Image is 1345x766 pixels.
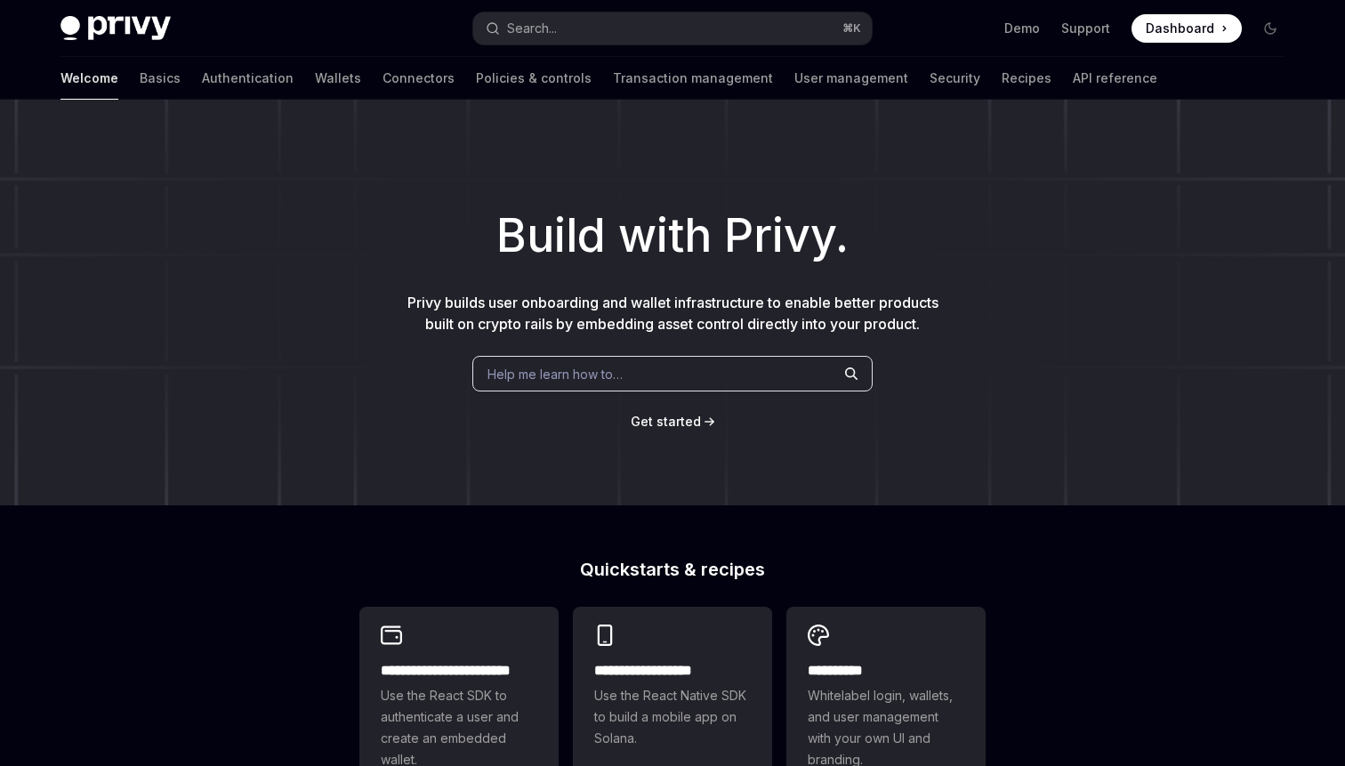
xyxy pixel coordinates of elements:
[28,201,1317,270] h1: Build with Privy.
[383,57,455,100] a: Connectors
[794,57,908,100] a: User management
[930,57,980,100] a: Security
[631,413,701,431] a: Get started
[359,560,986,578] h2: Quickstarts & recipes
[1146,20,1214,37] span: Dashboard
[594,685,751,749] span: Use the React Native SDK to build a mobile app on Solana.
[60,57,118,100] a: Welcome
[473,12,872,44] button: Open search
[60,16,171,41] img: dark logo
[1002,57,1051,100] a: Recipes
[487,365,623,383] span: Help me learn how to…
[407,294,938,333] span: Privy builds user onboarding and wallet infrastructure to enable better products built on crypto ...
[1132,14,1242,43] a: Dashboard
[613,57,773,100] a: Transaction management
[315,57,361,100] a: Wallets
[140,57,181,100] a: Basics
[631,414,701,429] span: Get started
[476,57,592,100] a: Policies & controls
[507,18,557,39] div: Search...
[202,57,294,100] a: Authentication
[1004,20,1040,37] a: Demo
[1073,57,1157,100] a: API reference
[1256,14,1285,43] button: Toggle dark mode
[842,21,861,36] span: ⌘ K
[1061,20,1110,37] a: Support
